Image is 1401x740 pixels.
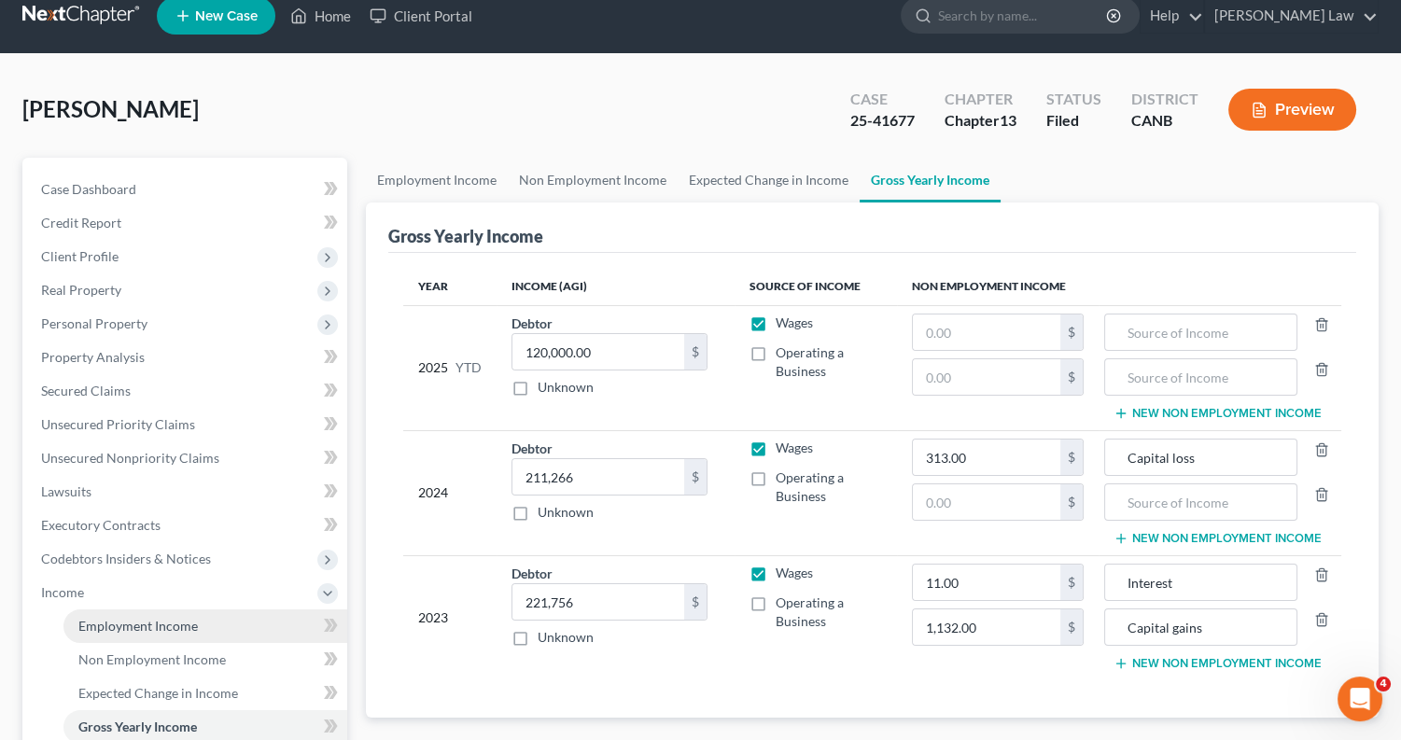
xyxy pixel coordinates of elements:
label: Debtor [511,314,553,333]
div: Status [1046,89,1101,110]
span: Expected Change in Income [78,685,238,701]
span: YTD [455,358,482,377]
th: Income (AGI) [497,268,735,305]
span: Unsecured Priority Claims [41,416,195,432]
a: Non Employment Income [63,643,347,677]
div: $ [1060,609,1083,645]
input: 0.00 [913,314,1060,350]
span: Client Profile [41,248,119,264]
a: Executory Contracts [26,509,347,542]
input: Source of Income [1114,314,1287,350]
label: Debtor [511,564,553,583]
span: Wages [776,440,813,455]
a: Unsecured Priority Claims [26,408,347,441]
span: Secured Claims [41,383,131,398]
a: Gross Yearly Income [860,158,1001,202]
th: Non Employment Income [897,268,1341,305]
span: Property Analysis [41,349,145,365]
span: Real Property [41,282,121,298]
span: Operating a Business [776,594,844,629]
span: Lawsuits [41,483,91,499]
input: Source of Income [1114,359,1287,395]
a: Non Employment Income [508,158,678,202]
div: $ [1060,484,1083,520]
div: 25-41677 [850,110,915,132]
div: 2023 [418,564,482,672]
iframe: Intercom live chat [1338,677,1382,721]
div: $ [684,459,707,495]
div: $ [1060,314,1083,350]
div: $ [1060,359,1083,395]
input: 0.00 [512,459,684,495]
span: Non Employment Income [78,651,226,667]
button: Preview [1228,89,1356,131]
div: 2025 [418,314,482,422]
a: Secured Claims [26,374,347,408]
span: Case Dashboard [41,181,136,197]
span: [PERSON_NAME] [22,95,199,122]
label: Unknown [538,628,594,647]
span: 4 [1376,677,1391,691]
div: 2024 [418,439,482,547]
span: Income [41,584,84,600]
span: 13 [1000,111,1016,129]
span: Credit Report [41,215,121,230]
span: Executory Contracts [41,517,161,533]
a: Expected Change in Income [678,158,860,202]
span: Operating a Business [776,344,844,379]
div: Case [850,89,915,110]
button: New Non Employment Income [1114,406,1322,421]
span: New Case [195,9,258,23]
input: 0.00 [913,440,1060,475]
label: Unknown [538,503,594,522]
button: New Non Employment Income [1114,656,1322,671]
a: Employment Income [366,158,508,202]
a: Credit Report [26,206,347,240]
a: Case Dashboard [26,173,347,206]
label: Unknown [538,378,594,397]
input: Source of Income [1114,609,1287,645]
input: 0.00 [913,484,1060,520]
div: CANB [1131,110,1198,132]
a: Expected Change in Income [63,677,347,710]
span: Operating a Business [776,469,844,504]
input: 0.00 [512,584,684,620]
input: 0.00 [913,359,1060,395]
th: Source of Income [735,268,896,305]
div: Chapter [945,89,1016,110]
div: $ [684,334,707,370]
span: Unsecured Nonpriority Claims [41,450,219,466]
label: Debtor [511,439,553,458]
input: 0.00 [913,609,1060,645]
input: 0.00 [913,565,1060,600]
input: Source of Income [1114,565,1287,600]
th: Year [403,268,497,305]
input: Source of Income [1114,440,1287,475]
div: Filed [1046,110,1101,132]
span: Wages [776,314,813,330]
div: Gross Yearly Income [388,225,543,247]
div: $ [684,584,707,620]
span: Personal Property [41,315,147,331]
button: New Non Employment Income [1114,531,1322,546]
span: Codebtors Insiders & Notices [41,551,211,566]
input: Source of Income [1114,484,1287,520]
div: $ [1060,565,1083,600]
input: 0.00 [512,334,684,370]
div: Chapter [945,110,1016,132]
div: District [1131,89,1198,110]
div: $ [1060,440,1083,475]
span: Employment Income [78,618,198,634]
span: Wages [776,565,813,580]
a: Unsecured Nonpriority Claims [26,441,347,475]
span: Gross Yearly Income [78,719,197,734]
a: Property Analysis [26,341,347,374]
a: Lawsuits [26,475,347,509]
a: Employment Income [63,609,347,643]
